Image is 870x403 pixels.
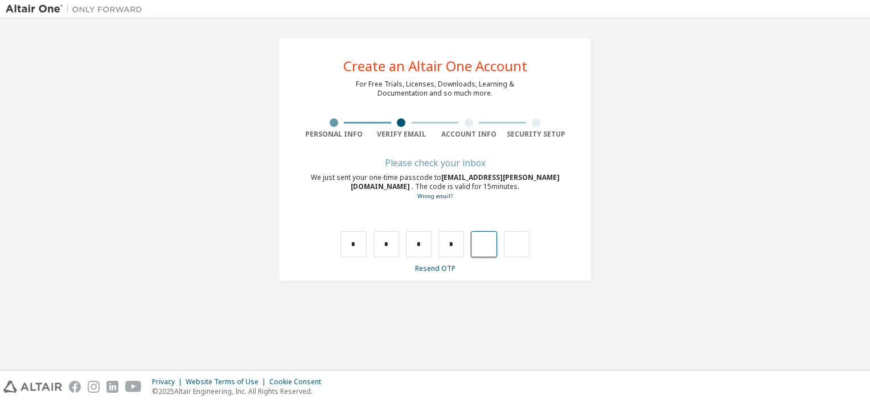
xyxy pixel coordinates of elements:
[3,381,62,393] img: altair_logo.svg
[152,386,328,396] p: © 2025 Altair Engineering, Inc. All Rights Reserved.
[356,80,514,98] div: For Free Trials, Licenses, Downloads, Learning & Documentation and so much more.
[417,192,453,200] a: Go back to the registration form
[125,381,142,393] img: youtube.svg
[343,59,527,73] div: Create an Altair One Account
[368,130,436,139] div: Verify Email
[435,130,503,139] div: Account Info
[6,3,148,15] img: Altair One
[152,377,186,386] div: Privacy
[186,377,269,386] div: Website Terms of Use
[269,377,328,386] div: Cookie Consent
[300,159,570,166] div: Please check your inbox
[503,130,571,139] div: Security Setup
[351,172,560,191] span: [EMAIL_ADDRESS][PERSON_NAME][DOMAIN_NAME]
[106,381,118,393] img: linkedin.svg
[415,264,455,273] a: Resend OTP
[69,381,81,393] img: facebook.svg
[300,130,368,139] div: Personal Info
[88,381,100,393] img: instagram.svg
[300,173,570,201] div: We just sent your one-time passcode to . The code is valid for 15 minutes.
